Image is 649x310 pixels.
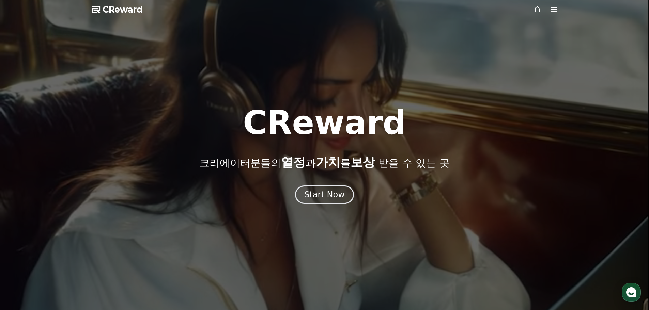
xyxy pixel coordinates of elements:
span: 대화 [62,226,71,232]
h1: CReward [243,107,406,139]
p: 크리에이터분들의 과 를 받을 수 있는 곳 [199,156,449,169]
a: 설정 [88,216,131,233]
span: 열정 [281,155,306,169]
button: Start Now [295,185,354,204]
a: 홈 [2,216,45,233]
span: 가치 [316,155,340,169]
div: Start Now [304,189,345,200]
span: 홈 [21,226,26,231]
a: CReward [92,4,143,15]
span: 설정 [105,226,113,231]
span: CReward [103,4,143,15]
span: 보상 [351,155,375,169]
a: Start Now [295,192,354,199]
a: 대화 [45,216,88,233]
